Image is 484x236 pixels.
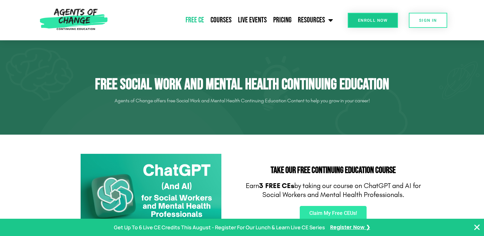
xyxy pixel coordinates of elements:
[348,13,398,28] a: Enroll Now
[63,96,421,106] p: Agents of Change offers free Social Work and Mental Health Continuing Education Content to help y...
[473,224,481,231] button: Close Banner
[259,182,294,190] b: 3 FREE CEs
[235,12,270,28] a: Live Events
[330,223,370,232] a: Register Now ❯
[207,12,235,28] a: Courses
[63,75,421,94] h1: Free Social Work and Mental Health Continuing Education
[300,206,367,221] a: Claim My Free CEUs!
[182,12,207,28] a: Free CE
[358,18,388,22] span: Enroll Now
[245,166,421,175] h2: Take Our FREE Continuing Education Course
[409,13,447,28] a: SIGN IN
[111,12,337,28] nav: Menu
[245,181,421,200] p: Earn by taking our course on ChatGPT and AI for Social Workers and Mental Health Professionals.
[309,211,357,216] span: Claim My Free CEUs!
[419,18,437,22] span: SIGN IN
[114,223,325,232] p: Get Up To 6 Live CE Credits This August - Register For Our Lunch & Learn Live CE Series
[295,12,336,28] a: Resources
[270,12,295,28] a: Pricing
